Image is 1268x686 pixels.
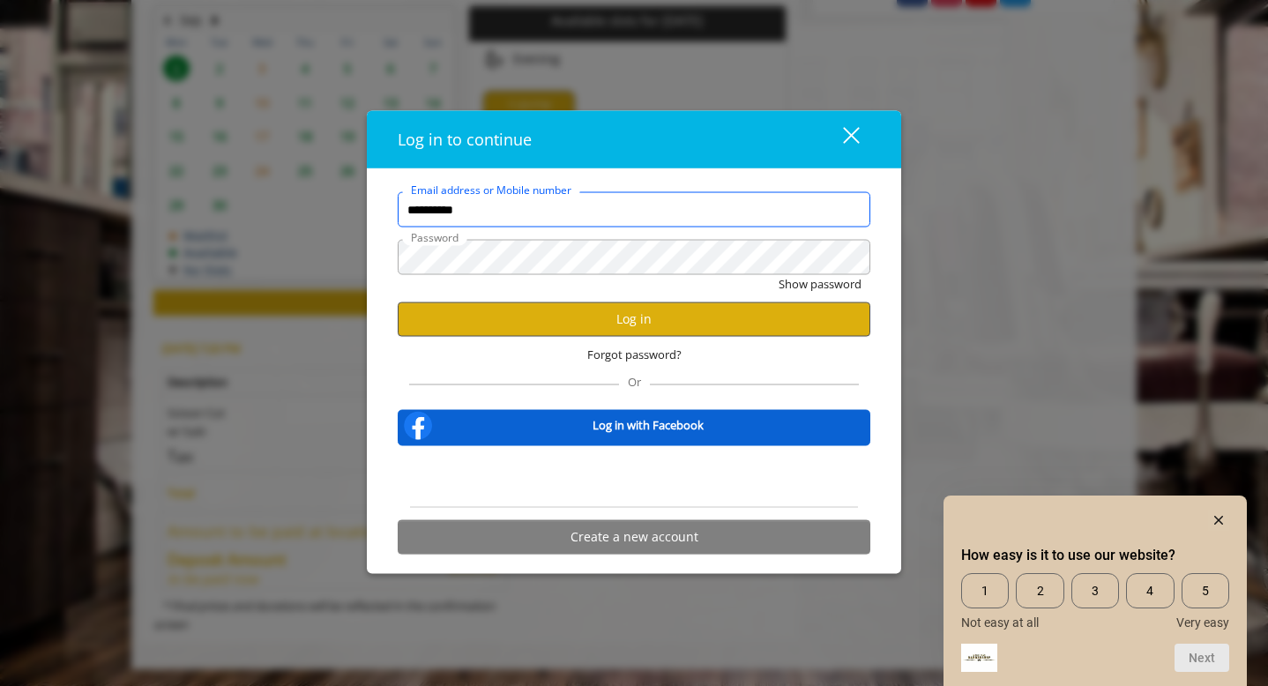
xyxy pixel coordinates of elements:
[398,302,870,336] button: Log in
[402,229,467,246] label: Password
[1016,573,1063,608] span: 2
[398,519,870,554] button: Create a new account
[398,129,532,150] span: Log in to continue
[398,192,870,227] input: Email address or Mobile number
[1208,510,1229,531] button: Hide survey
[961,545,1229,566] h2: How easy is it to use our website? Select an option from 1 to 5, with 1 being Not easy at all and...
[587,345,682,363] span: Forgot password?
[398,240,870,275] input: Password
[402,182,580,198] label: Email address or Mobile number
[779,275,861,294] button: Show password
[1126,573,1174,608] span: 4
[400,407,436,443] img: facebook-logo
[1071,573,1119,608] span: 3
[1175,644,1229,672] button: Next question
[961,573,1229,630] div: How easy is it to use our website? Select an option from 1 to 5, with 1 being Not easy at all and...
[619,373,650,389] span: Or
[961,573,1009,608] span: 1
[1176,615,1229,630] span: Very easy
[545,457,724,496] iframe: Sign in with Google Button
[810,121,870,157] button: close dialog
[823,126,858,153] div: close dialog
[593,416,704,435] b: Log in with Facebook
[961,510,1229,672] div: How easy is it to use our website? Select an option from 1 to 5, with 1 being Not easy at all and...
[961,615,1039,630] span: Not easy at all
[1182,573,1229,608] span: 5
